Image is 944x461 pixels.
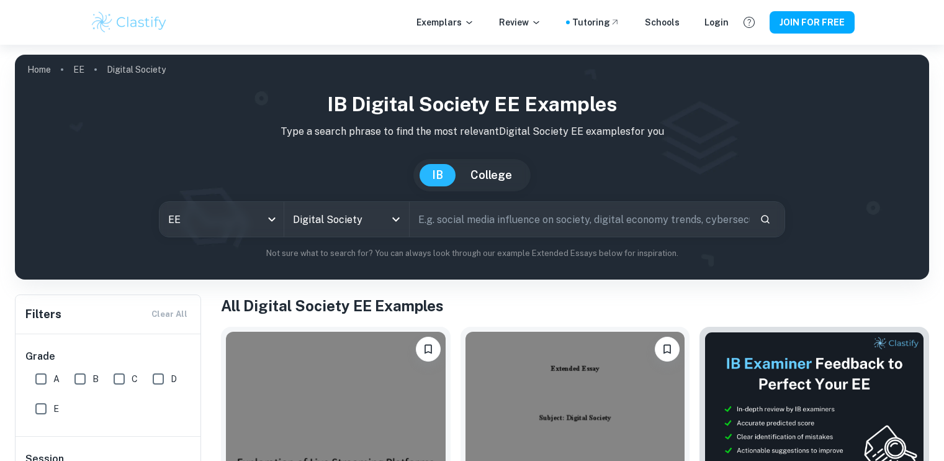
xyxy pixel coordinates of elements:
[25,247,919,260] p: Not sure what to search for? You can always look through our example Extended Essays below for in...
[27,61,51,78] a: Home
[92,372,99,386] span: B
[458,164,524,186] button: College
[15,55,929,280] img: profile cover
[420,164,456,186] button: IB
[704,16,729,29] a: Login
[53,372,60,386] span: A
[645,16,680,29] a: Schools
[387,211,405,228] button: Open
[25,349,192,364] h6: Grade
[416,337,441,362] button: Please log in to bookmark exemplars
[107,63,166,76] p: Digital Society
[655,337,680,362] button: Please log in to bookmark exemplars
[53,402,59,416] span: E
[499,16,541,29] p: Review
[770,11,855,34] button: JOIN FOR FREE
[132,372,138,386] span: C
[572,16,620,29] a: Tutoring
[410,202,750,237] input: E.g. social media influence on society, digital economy trends, cybersecurity issues...
[73,61,84,78] a: EE
[25,124,919,139] p: Type a search phrase to find the most relevant Digital Society EE examples for you
[739,12,760,33] button: Help and Feedback
[221,294,929,317] h1: All Digital Society EE Examples
[755,209,776,230] button: Search
[416,16,474,29] p: Exemplars
[25,89,919,119] h1: IB Digital Society EE examples
[25,306,61,323] h6: Filters
[171,372,177,386] span: D
[160,202,284,237] div: EE
[90,10,169,35] img: Clastify logo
